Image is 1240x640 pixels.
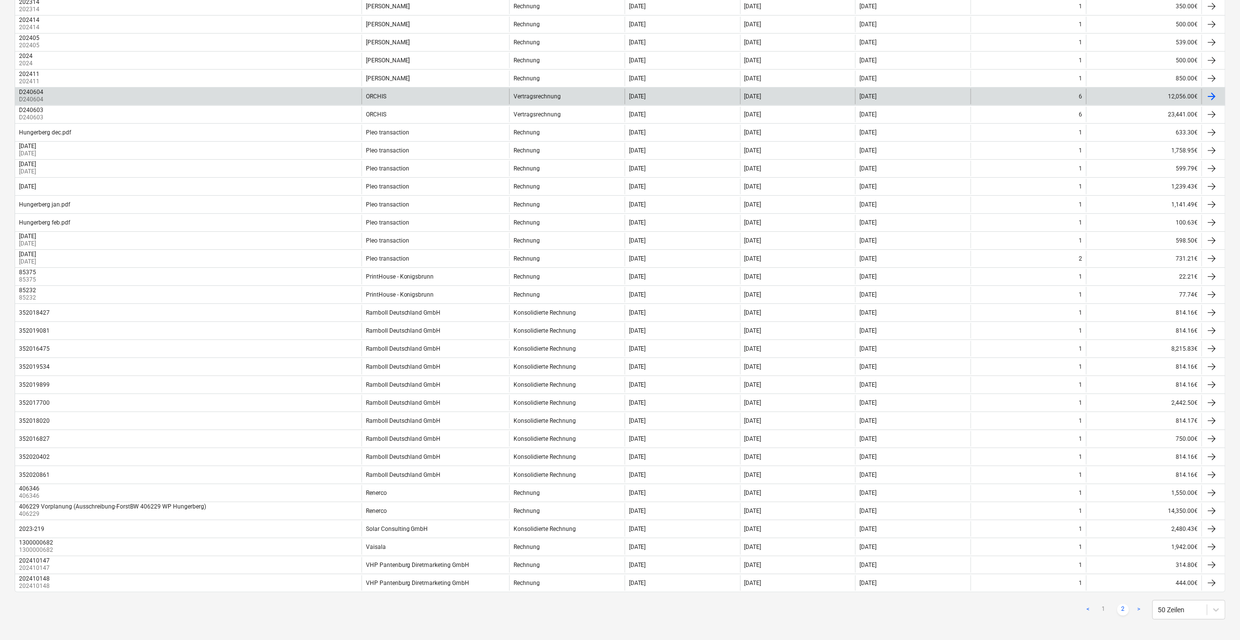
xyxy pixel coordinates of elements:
[744,471,762,478] div: [DATE]
[19,435,50,442] div: 352016827
[744,3,762,10] div: [DATE]
[629,453,646,460] div: [DATE]
[629,147,646,154] div: [DATE]
[629,39,646,46] div: [DATE]
[1079,21,1082,28] div: 1
[629,3,646,10] div: [DATE]
[1079,75,1082,82] div: 1
[1117,604,1129,616] a: Page 2 is your current page
[744,201,762,208] div: [DATE]
[1086,323,1202,339] div: 814.16€
[366,111,386,118] div: ORCHIS
[629,183,646,190] div: [DATE]
[629,508,646,514] div: [DATE]
[859,345,877,352] div: [DATE]
[1079,471,1082,478] div: 1
[744,453,762,460] div: [DATE]
[859,471,877,478] div: [DATE]
[744,237,762,244] div: [DATE]
[19,95,45,104] p: D240604
[859,273,877,280] div: [DATE]
[859,183,877,190] div: [DATE]
[366,57,410,64] div: [PERSON_NAME]
[744,183,762,190] div: [DATE]
[744,381,762,388] div: [DATE]
[514,255,540,262] div: Rechnung
[629,129,646,136] div: [DATE]
[1086,251,1202,266] div: 731.21€
[629,291,646,298] div: [DATE]
[366,75,410,82] div: [PERSON_NAME]
[1086,503,1202,519] div: 14,350.00€
[366,562,470,568] div: VHP Pantenburg Diretmarketing GmbH
[1086,359,1202,375] div: 814.16€
[1079,544,1082,550] div: 1
[1086,485,1202,501] div: 1,550.00€
[629,544,646,550] div: [DATE]
[1079,129,1082,136] div: 1
[1086,89,1202,104] div: 12,056.00€
[859,75,877,82] div: [DATE]
[629,399,646,406] div: [DATE]
[514,363,576,370] div: Konsolidierte Rechnung
[1079,273,1082,280] div: 1
[514,453,576,460] div: Konsolidierte Rechnung
[366,129,409,136] div: Pleo transaction
[19,309,50,316] div: 352018427
[19,294,38,302] p: 85232
[859,544,877,550] div: [DATE]
[366,39,410,46] div: [PERSON_NAME]
[629,345,646,352] div: [DATE]
[629,381,646,388] div: [DATE]
[859,417,877,424] div: [DATE]
[19,539,53,546] div: 1300000682
[514,435,576,442] div: Konsolidierte Rechnung
[366,291,434,298] div: PrintHouse - Konigsbrunn
[859,129,877,136] div: [DATE]
[1086,125,1202,140] div: 633.30€
[1086,71,1202,86] div: 850.00€
[1086,17,1202,32] div: 500.00€
[366,435,441,442] div: Ramboll Deutschland GmbH
[1079,3,1082,10] div: 1
[514,309,576,316] div: Konsolidierte Rechnung
[629,237,646,244] div: [DATE]
[514,526,576,532] div: Konsolidierte Rechnung
[514,219,540,226] div: Rechnung
[1133,604,1145,616] a: Next page
[1086,107,1202,122] div: 23,441.00€
[744,580,762,586] div: [DATE]
[1079,183,1082,190] div: 1
[19,582,52,590] p: 202410148
[19,510,208,518] p: 406229
[19,503,206,510] div: 406229 Vorplanung (Ausschreibung-ForstBW 406229 WP Hungerberg)
[744,39,762,46] div: [DATE]
[19,17,39,23] div: 202414
[514,39,540,46] div: Rechnung
[366,363,441,370] div: Ramboll Deutschland GmbH
[1086,539,1202,555] div: 1,942.00€
[366,345,441,352] div: Ramboll Deutschland GmbH
[514,57,540,64] div: Rechnung
[514,165,540,172] div: Rechnung
[744,57,762,64] div: [DATE]
[744,327,762,334] div: [DATE]
[1079,580,1082,586] div: 1
[744,435,762,442] div: [DATE]
[744,562,762,568] div: [DATE]
[514,345,576,352] div: Konsolidierte Rechnung
[366,3,410,10] div: [PERSON_NAME]
[514,508,540,514] div: Rechnung
[19,35,39,41] div: 202405
[1079,508,1082,514] div: 1
[744,345,762,352] div: [DATE]
[744,309,762,316] div: [DATE]
[859,489,877,496] div: [DATE]
[744,417,762,424] div: [DATE]
[744,544,762,550] div: [DATE]
[19,23,41,32] p: 202414
[19,287,36,294] div: 85232
[19,53,33,59] div: 2024
[859,381,877,388] div: [DATE]
[1086,269,1202,284] div: 22.21€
